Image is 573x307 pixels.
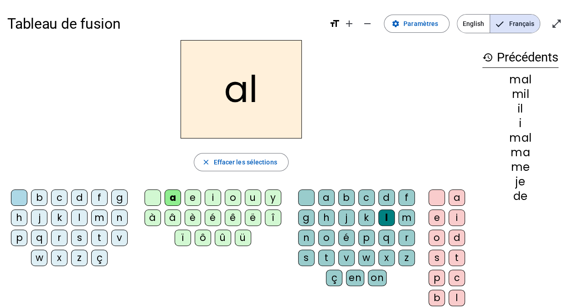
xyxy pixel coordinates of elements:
div: u [245,189,261,206]
div: s [428,250,445,266]
div: d [449,230,465,246]
div: s [71,230,88,246]
div: z [398,250,415,266]
div: i [449,210,465,226]
div: ê [225,210,241,226]
div: c [51,189,67,206]
div: ç [326,270,342,286]
div: b [338,189,355,206]
div: t [91,230,108,246]
span: Paramètres [403,18,438,29]
div: o [318,230,335,246]
div: w [31,250,47,266]
div: ü [235,230,251,246]
div: p [428,270,445,286]
div: a [318,189,335,206]
div: r [398,230,415,246]
div: y [265,189,281,206]
div: n [111,210,128,226]
mat-icon: remove [362,18,373,29]
div: il [482,103,558,114]
div: à [145,210,161,226]
div: j [338,210,355,226]
div: k [358,210,375,226]
button: Effacer les sélections [194,153,288,171]
div: c [449,270,465,286]
div: v [338,250,355,266]
div: i [482,118,558,129]
mat-icon: open_in_full [551,18,562,29]
div: f [91,189,108,206]
div: l [71,210,88,226]
div: é [338,230,355,246]
div: h [318,210,335,226]
div: n [298,230,315,246]
div: l [378,210,395,226]
mat-icon: add [344,18,355,29]
div: i [205,189,221,206]
div: q [378,230,395,246]
div: ç [91,250,108,266]
div: ï [175,230,191,246]
div: me [482,162,558,173]
mat-icon: format_size [329,18,340,29]
mat-icon: settings [392,20,400,28]
div: de [482,191,558,202]
div: û [215,230,231,246]
div: b [428,290,445,306]
span: Effacer les sélections [213,157,277,168]
div: en [346,270,364,286]
div: l [449,290,465,306]
div: a [165,189,181,206]
div: t [449,250,465,266]
div: d [71,189,88,206]
span: Français [490,15,540,33]
span: English [457,15,490,33]
div: j [31,210,47,226]
div: k [51,210,67,226]
h1: Tableau de fusion [7,9,322,38]
div: z [71,250,88,266]
div: w [358,250,375,266]
div: q [31,230,47,246]
button: Entrer en plein écran [547,15,566,33]
div: g [298,210,315,226]
div: h [11,210,27,226]
div: g [111,189,128,206]
div: t [318,250,335,266]
h3: Précédents [482,47,558,68]
mat-button-toggle-group: Language selection [457,14,540,33]
h2: al [181,40,302,138]
div: ë [245,210,261,226]
div: o [225,189,241,206]
div: mal [482,133,558,143]
div: è [185,210,201,226]
div: s [298,250,315,266]
mat-icon: close [201,158,210,166]
div: m [398,210,415,226]
div: é [205,210,221,226]
div: x [51,250,67,266]
div: je [482,176,558,187]
button: Paramètres [384,15,449,33]
div: r [51,230,67,246]
div: e [428,210,445,226]
mat-icon: history [482,52,493,63]
button: Augmenter la taille de la police [340,15,358,33]
div: ma [482,147,558,158]
div: ô [195,230,211,246]
div: b [31,189,47,206]
div: x [378,250,395,266]
div: d [378,189,395,206]
div: â [165,210,181,226]
div: a [449,189,465,206]
div: p [11,230,27,246]
div: v [111,230,128,246]
button: Diminuer la taille de la police [358,15,377,33]
div: m [91,210,108,226]
div: on [368,270,387,286]
div: c [358,189,375,206]
div: p [358,230,375,246]
div: f [398,189,415,206]
div: mal [482,74,558,85]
